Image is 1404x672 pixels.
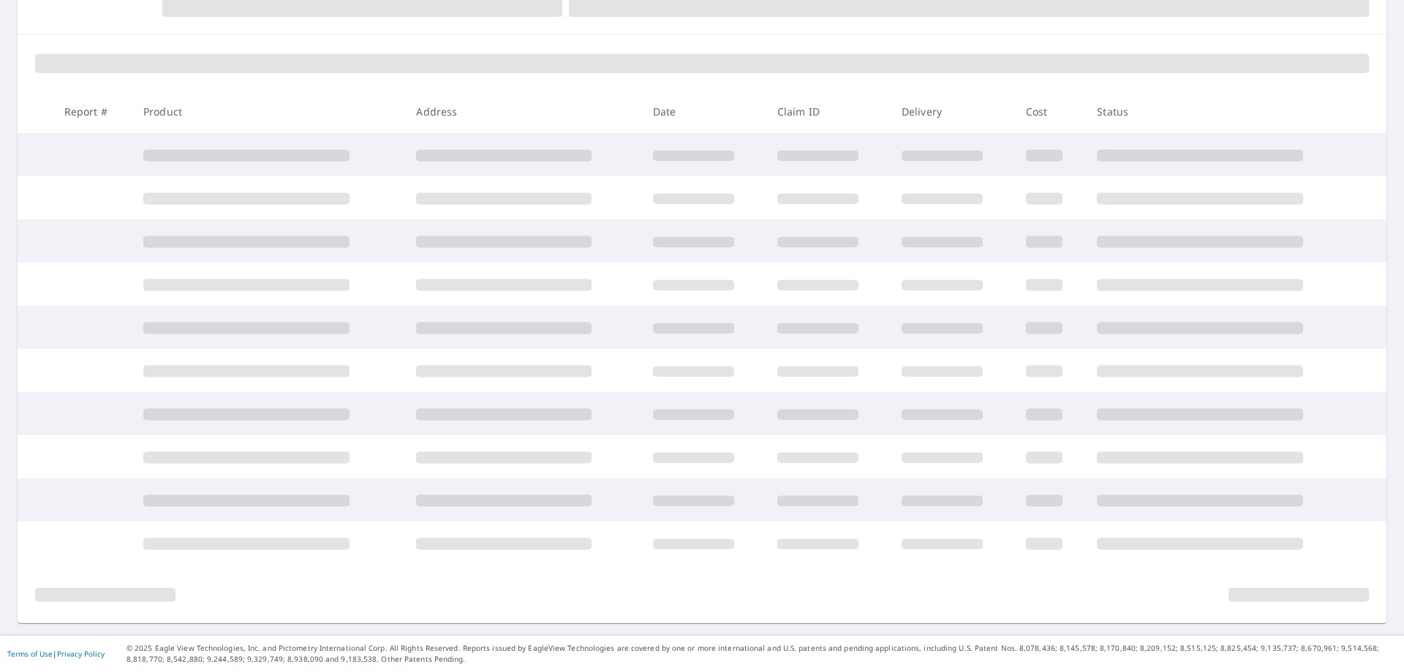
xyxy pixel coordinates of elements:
th: Address [404,90,641,133]
a: Privacy Policy [57,649,105,659]
th: Cost [1014,90,1086,133]
th: Delivery [890,90,1014,133]
th: Status [1085,90,1359,133]
p: | [7,649,105,658]
p: © 2025 Eagle View Technologies, Inc. and Pictometry International Corp. All Rights Reserved. Repo... [127,643,1397,665]
a: Terms of Use [7,649,53,659]
th: Date [641,90,766,133]
th: Claim ID [766,90,890,133]
th: Report # [53,90,132,133]
th: Product [132,90,404,133]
